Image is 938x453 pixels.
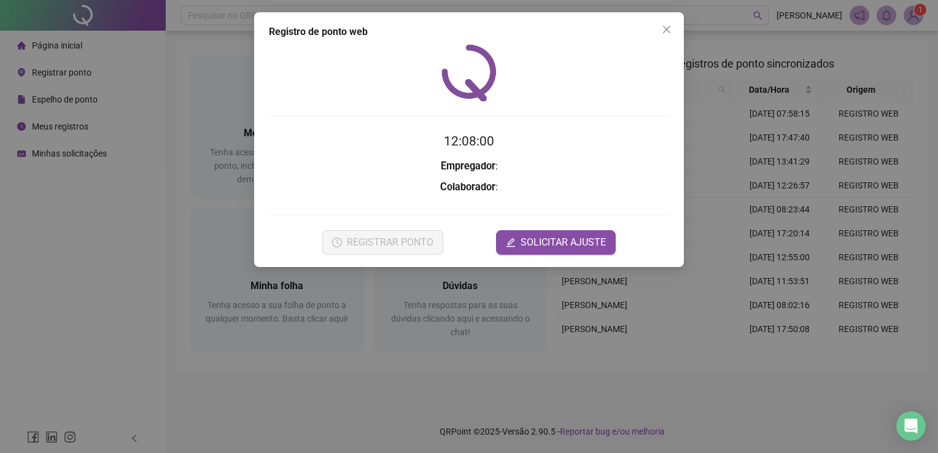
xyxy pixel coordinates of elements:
strong: Colaborador [440,181,495,193]
h3: : [269,179,669,195]
span: close [662,25,672,34]
h3: : [269,158,669,174]
strong: Empregador [441,160,495,172]
button: REGISTRAR PONTO [322,230,443,255]
span: edit [506,238,516,247]
time: 12:08:00 [444,134,494,149]
button: Close [657,20,676,39]
span: SOLICITAR AJUSTE [521,235,606,250]
div: Open Intercom Messenger [896,411,926,441]
button: editSOLICITAR AJUSTE [496,230,616,255]
img: QRPoint [441,44,497,101]
div: Registro de ponto web [269,25,669,39]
